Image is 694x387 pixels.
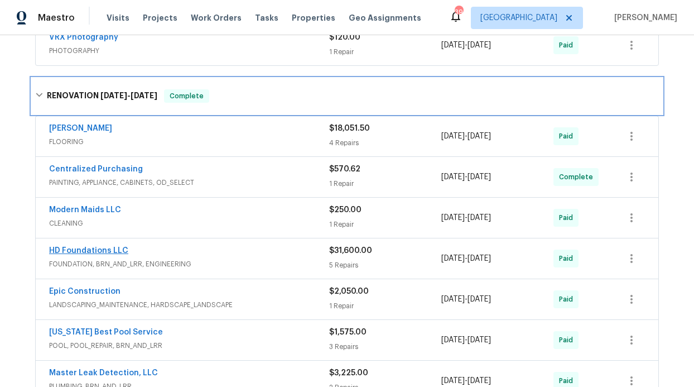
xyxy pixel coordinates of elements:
[49,247,128,255] a: HD Foundations LLC
[49,165,143,173] a: Centralized Purchasing
[329,260,441,271] div: 5 Repairs
[49,177,329,188] span: PAINTING, APPLIANCE, CABINETS, OD_SELECT
[329,369,368,377] span: $3,225.00
[100,92,157,99] span: -
[468,214,491,222] span: [DATE]
[349,12,421,23] span: Geo Assignments
[329,300,441,312] div: 1 Repair
[49,369,158,377] a: Master Leak Detection, LLC
[468,295,491,303] span: [DATE]
[49,340,329,351] span: POOL, POOL_REPAIR, BRN_AND_LRR
[441,212,491,223] span: -
[329,219,441,230] div: 1 Repair
[49,206,121,214] a: Modern Maids LLC
[107,12,129,23] span: Visits
[329,206,362,214] span: $250.00
[100,92,127,99] span: [DATE]
[255,14,278,22] span: Tasks
[441,132,465,140] span: [DATE]
[559,335,577,346] span: Paid
[49,288,121,295] a: Epic Construction
[441,214,465,222] span: [DATE]
[49,218,329,229] span: CLEANING
[441,40,491,51] span: -
[329,328,367,336] span: $1,575.00
[49,328,163,336] a: [US_STATE] Best Pool Service
[441,131,491,142] span: -
[441,375,491,386] span: -
[329,125,370,132] span: $18,051.50
[468,336,491,344] span: [DATE]
[329,165,360,173] span: $570.62
[329,34,360,41] span: $120.00
[559,375,577,386] span: Paid
[441,294,491,305] span: -
[441,171,491,183] span: -
[468,173,491,181] span: [DATE]
[441,336,465,344] span: [DATE]
[559,131,577,142] span: Paid
[292,12,335,23] span: Properties
[49,259,329,270] span: FOUNDATION, BRN_AND_LRR, ENGINEERING
[165,90,208,102] span: Complete
[49,45,329,56] span: PHOTOGRAPHY
[143,12,177,23] span: Projects
[329,288,369,295] span: $2,050.00
[468,132,491,140] span: [DATE]
[441,173,465,181] span: [DATE]
[329,247,372,255] span: $31,600.00
[559,253,577,264] span: Paid
[480,12,557,23] span: [GEOGRAPHIC_DATA]
[468,377,491,385] span: [DATE]
[559,212,577,223] span: Paid
[131,92,157,99] span: [DATE]
[441,295,465,303] span: [DATE]
[329,341,441,352] div: 3 Repairs
[441,377,465,385] span: [DATE]
[49,125,112,132] a: [PERSON_NAME]
[610,12,677,23] span: [PERSON_NAME]
[49,299,329,310] span: LANDSCAPING_MAINTENANCE, HARDSCAPE_LANDSCAPE
[329,178,441,189] div: 1 Repair
[441,253,491,264] span: -
[329,137,441,149] div: 4 Repairs
[468,255,491,262] span: [DATE]
[441,41,465,49] span: [DATE]
[559,294,577,305] span: Paid
[49,34,118,41] a: VRX Photography
[329,46,441,58] div: 1 Repair
[468,41,491,49] span: [DATE]
[559,40,577,51] span: Paid
[441,255,465,262] span: [DATE]
[47,89,157,103] h6: RENOVATION
[32,78,662,114] div: RENOVATION [DATE]-[DATE]Complete
[441,335,491,346] span: -
[455,7,462,18] div: 39
[559,171,597,183] span: Complete
[49,136,329,147] span: FLOORING
[38,12,75,23] span: Maestro
[191,12,242,23] span: Work Orders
